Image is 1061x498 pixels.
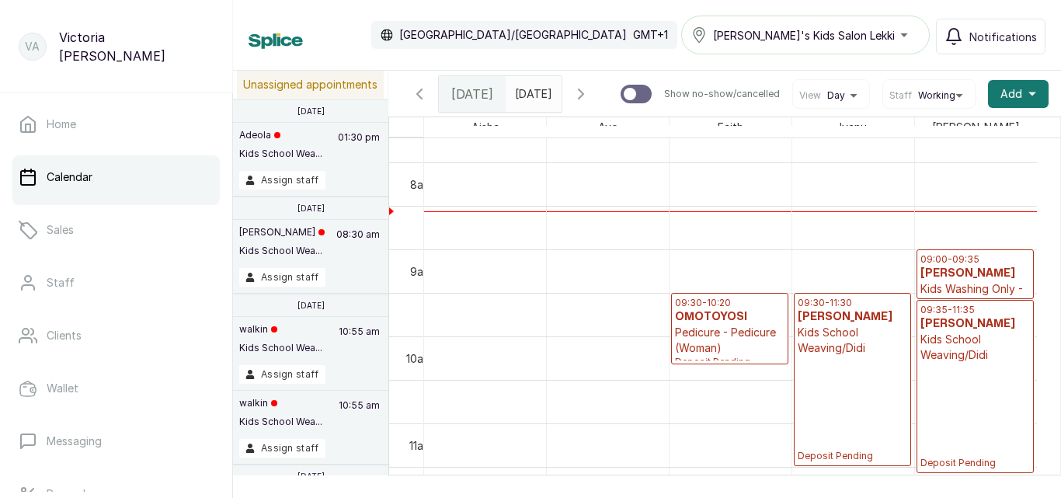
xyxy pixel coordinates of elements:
p: Show no-show/cancelled [664,88,780,100]
span: Deposit Pending [798,450,907,462]
button: Assign staff [239,171,325,190]
p: [DATE] [297,301,325,310]
h3: [PERSON_NAME] [920,266,1030,281]
div: 11am [406,437,435,454]
a: Clients [12,314,220,357]
div: [DATE] [439,76,506,112]
p: Adeola [239,129,322,141]
p: Kids School Weaving/Didi [920,332,1030,363]
p: 10:55 am [336,323,382,365]
p: [PERSON_NAME] [239,226,325,239]
p: Clients [47,328,82,343]
div: 10am [403,350,435,367]
p: Messaging [47,434,102,449]
span: Faith [715,117,746,137]
p: Staff [47,275,75,291]
p: 01:30 pm [336,129,382,171]
span: Staff [889,89,912,102]
span: Iyanu [837,117,870,137]
span: View [799,89,821,102]
div: 8am [407,176,435,193]
span: Deposit Pending [675,356,784,368]
p: [DATE] [297,204,325,213]
p: Kids School Wea... [239,416,322,428]
button: Assign staff [239,365,325,384]
button: [PERSON_NAME]'s Kids Salon Lekki [681,16,930,54]
a: Wallet [12,367,220,410]
a: Home [12,103,220,146]
span: Working [918,89,955,102]
p: [GEOGRAPHIC_DATA]/[GEOGRAPHIC_DATA] [399,27,627,43]
span: Aisha [468,117,503,137]
span: Notifications [969,29,1037,45]
span: [DATE] [451,85,493,103]
p: 09:30 - 11:30 [798,297,907,309]
span: Day [827,89,845,102]
span: [PERSON_NAME]'s Kids Salon Lekki [713,27,895,44]
a: Calendar [12,155,220,199]
p: GMT+1 [633,27,668,43]
p: Kids School Wea... [239,342,322,354]
p: Kids School Wea... [239,245,325,257]
button: Assign staff [239,268,325,287]
div: 9am [407,263,435,280]
a: Messaging [12,420,220,463]
p: walkin [239,397,322,409]
p: Pedicure - Pedicure (Woman) [675,325,784,356]
p: 10:55 am [336,397,382,439]
h3: [PERSON_NAME] [920,316,1030,332]
p: [DATE] [297,472,325,481]
p: Victoria [PERSON_NAME] [59,28,214,65]
p: 09:00 - 09:35 [920,253,1030,266]
h3: OMOTOYOSI [675,309,784,325]
span: [PERSON_NAME] [929,117,1023,137]
a: Sales [12,208,220,252]
button: Add [988,80,1049,108]
button: Notifications [936,19,1045,54]
p: VA [25,39,40,54]
p: Kids School Weaving/Didi [798,325,907,356]
button: StaffWorking [889,89,969,102]
p: Home [47,117,76,132]
span: Deposit Pending [920,457,1030,469]
p: 09:30 - 10:20 [675,297,784,309]
p: Wallet [47,381,78,396]
p: Kids School Wea... [239,148,322,160]
a: Staff [12,261,220,305]
p: Kids Washing Only - Own/Basic products [920,281,1030,312]
p: Unassigned appointments [237,71,384,99]
p: Calendar [47,169,92,185]
p: 08:30 am [334,226,382,268]
h3: [PERSON_NAME] [798,309,907,325]
button: Assign staff [239,439,325,458]
span: Add [1000,86,1022,102]
p: 09:35 - 11:35 [920,304,1030,316]
button: ViewDay [799,89,863,102]
p: [DATE] [297,106,325,116]
p: walkin [239,323,322,336]
p: Sales [47,222,74,238]
span: Ayo [595,117,621,137]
